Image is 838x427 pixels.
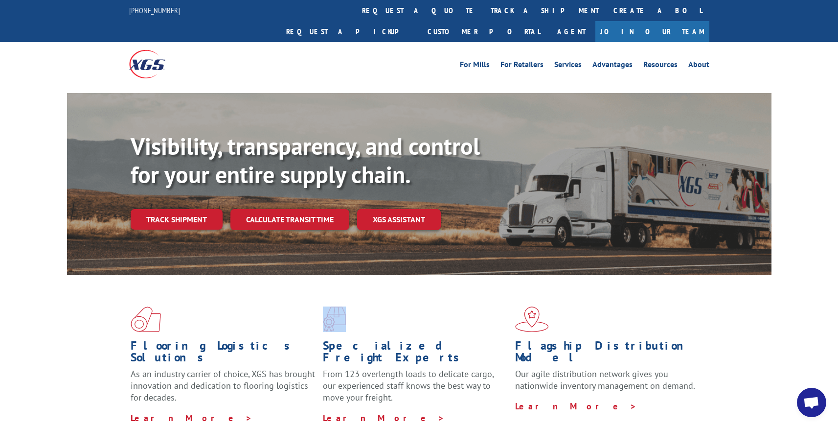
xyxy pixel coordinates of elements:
a: [PHONE_NUMBER] [129,5,180,15]
a: Learn More > [515,401,637,412]
a: About [688,61,709,71]
img: xgs-icon-total-supply-chain-intelligence-red [131,307,161,332]
a: Services [554,61,582,71]
a: Learn More > [323,412,445,424]
p: From 123 overlength loads to delicate cargo, our experienced staff knows the best way to move you... [323,368,508,412]
a: Agent [547,21,595,42]
a: For Retailers [500,61,544,71]
a: Resources [643,61,678,71]
a: Advantages [592,61,633,71]
a: Learn More > [131,412,252,424]
b: Visibility, transparency, and control for your entire supply chain. [131,131,480,190]
a: Track shipment [131,209,223,230]
img: xgs-icon-focused-on-flooring-red [323,307,346,332]
span: Our agile distribution network gives you nationwide inventory management on demand. [515,368,695,391]
a: XGS ASSISTANT [357,209,441,230]
h1: Flooring Logistics Solutions [131,340,316,368]
a: Customer Portal [420,21,547,42]
img: xgs-icon-flagship-distribution-model-red [515,307,549,332]
span: As an industry carrier of choice, XGS has brought innovation and dedication to flooring logistics... [131,368,315,403]
a: Open chat [797,388,826,417]
h1: Specialized Freight Experts [323,340,508,368]
a: Request a pickup [279,21,420,42]
a: For Mills [460,61,490,71]
a: Calculate transit time [230,209,349,230]
a: Join Our Team [595,21,709,42]
h1: Flagship Distribution Model [515,340,700,368]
